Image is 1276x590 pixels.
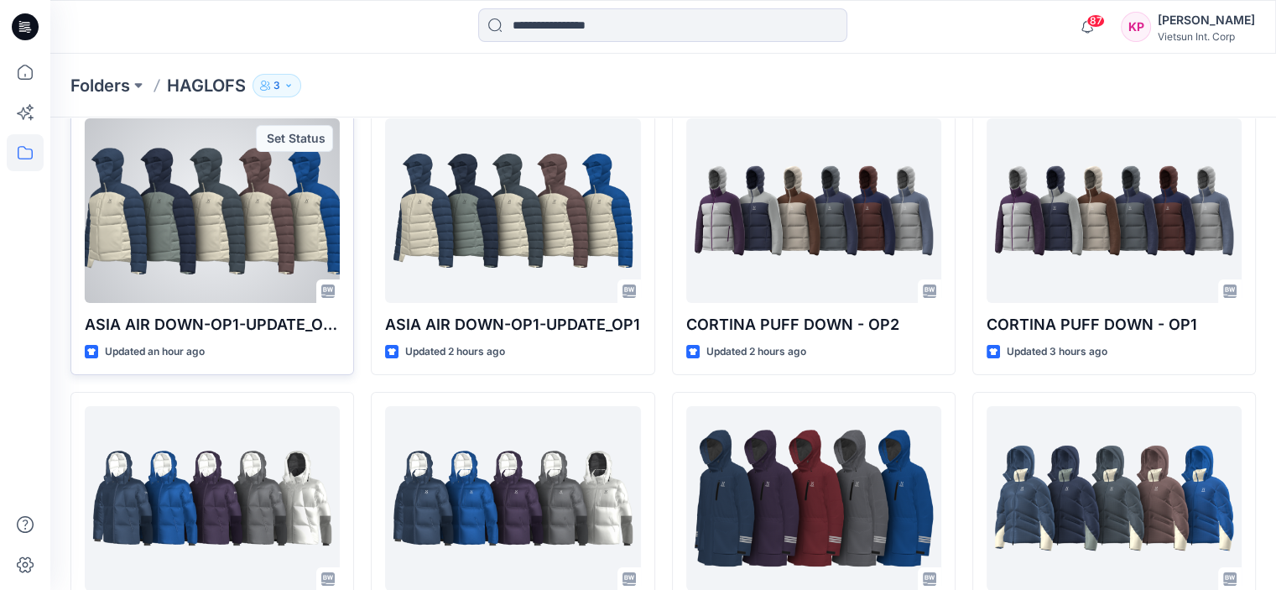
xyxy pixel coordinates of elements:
button: 3 [253,74,301,97]
p: Updated an hour ago [105,343,205,361]
p: Updated 2 hours ago [405,343,505,361]
a: CORTINA PUFF DOWN - OP1 [987,118,1242,303]
div: [PERSON_NAME] [1158,10,1255,30]
p: Updated 2 hours ago [706,343,806,361]
a: ASIA AIR DOWN-OP1-UPDATE_OP2 [85,118,340,303]
p: CORTINA PUFF DOWN - OP2 [686,313,941,337]
a: Folders [70,74,130,97]
a: CORTINA PUFF DOWN - OP2 [686,118,941,303]
p: ASIA AIR DOWN-OP1-UPDATE_OP2 [85,313,340,337]
p: Updated 3 hours ago [1007,343,1107,361]
div: KP [1121,12,1151,42]
div: Vietsun Int. Corp [1158,30,1255,43]
p: 3 [273,76,280,95]
span: 87 [1086,14,1105,28]
p: ASIA AIR DOWN-OP1-UPDATE_OP1 [385,313,640,337]
a: ASIA AIR DOWN-OP1-UPDATE_OP1 [385,118,640,303]
p: CORTINA PUFF DOWN - OP1 [987,313,1242,337]
p: HAGLOFS [167,74,246,97]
